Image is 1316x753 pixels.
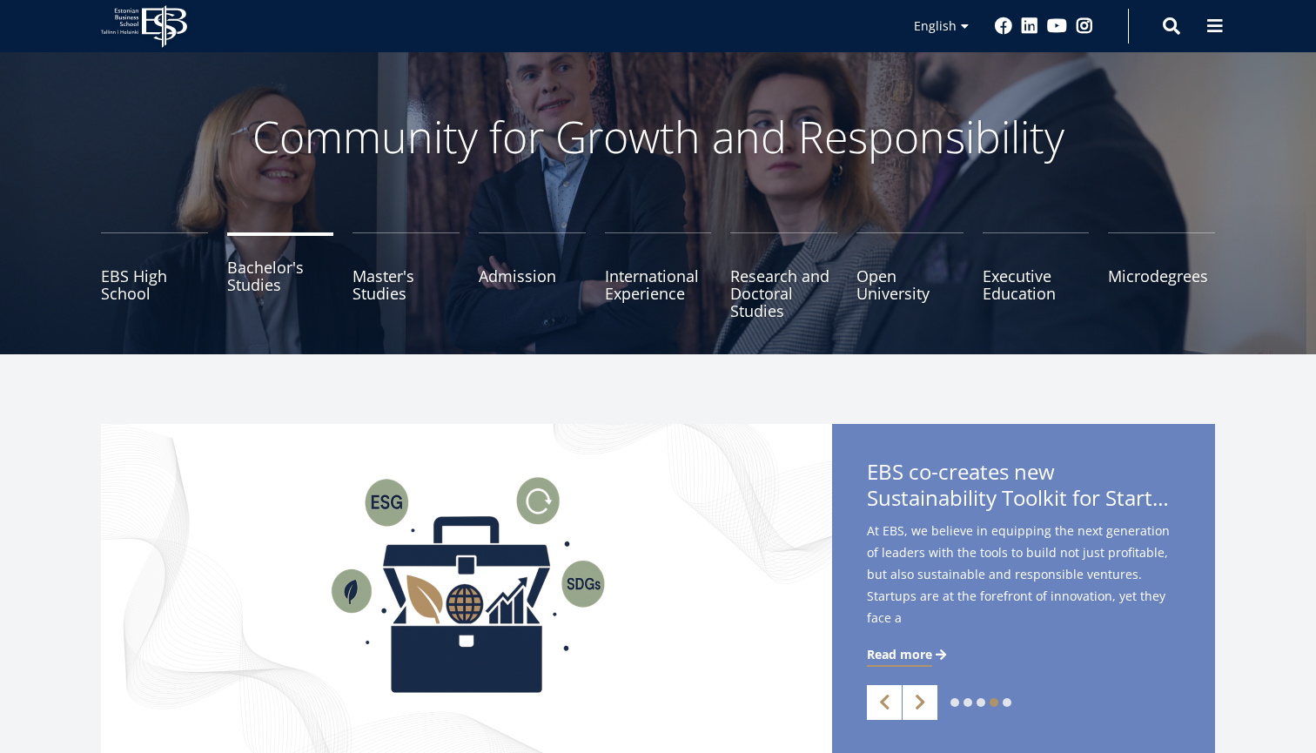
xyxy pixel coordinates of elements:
a: Master's Studies [352,232,460,319]
a: Next [903,685,937,720]
a: Executive Education [983,232,1090,319]
a: Admission [479,232,586,319]
a: Facebook [995,17,1012,35]
a: 3 [977,698,985,707]
a: Research and Doctoral Studies [730,232,837,319]
span: Sustainability Toolkit for Startups [867,485,1180,511]
a: 2 [963,698,972,707]
a: Youtube [1047,17,1067,35]
a: Instagram [1076,17,1093,35]
a: Bachelor's Studies [227,232,334,319]
a: 1 [950,698,959,707]
a: Open University [856,232,963,319]
span: EBS co-creates new [867,459,1180,516]
a: Microdegrees [1108,232,1215,319]
p: Community for Growth and Responsibility [197,111,1119,163]
a: International Experience [605,232,712,319]
a: Previous [867,685,902,720]
a: 4 [990,698,998,707]
a: Read more [867,646,950,663]
span: At EBS, we believe in equipping the next generation of leaders with the tools to build not just p... [867,520,1180,656]
a: EBS High School [101,232,208,319]
a: Linkedin [1021,17,1038,35]
span: Read more [867,646,932,663]
a: 5 [1003,698,1011,707]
